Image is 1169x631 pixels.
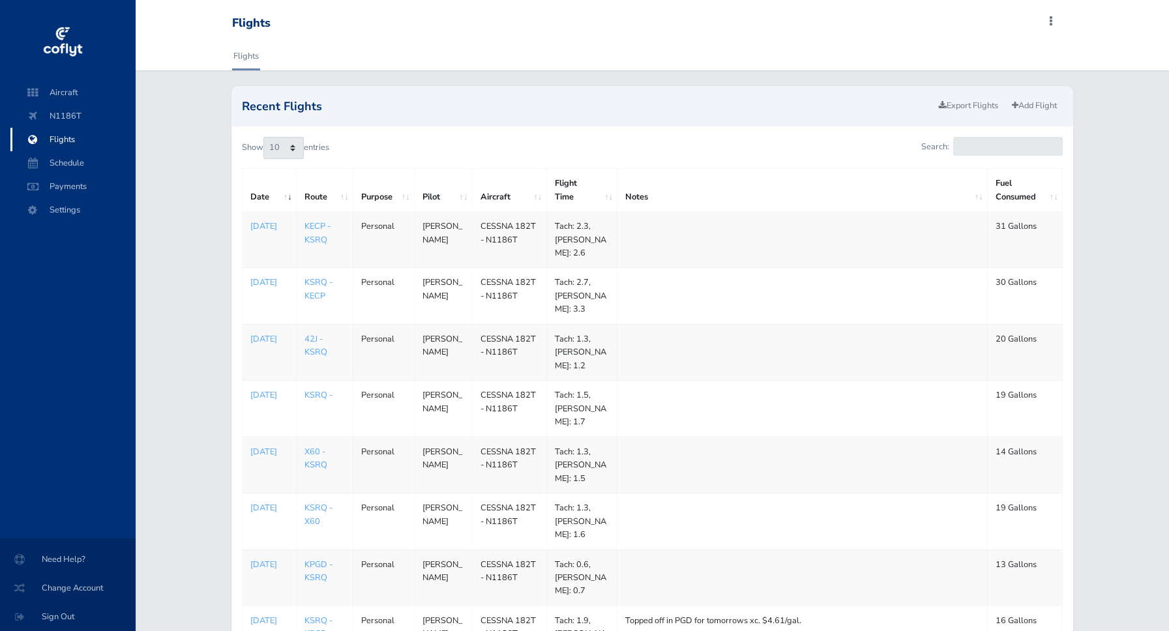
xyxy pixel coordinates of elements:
[304,559,333,583] a: KPGD - KSRQ
[250,445,288,458] a: [DATE]
[353,550,414,606] td: Personal
[23,175,123,198] span: Payments
[472,550,546,606] td: CESSNA 182T - N1186T
[297,169,353,212] th: Route: activate to sort column ascending
[546,169,617,212] th: Flight Time: activate to sort column ascending
[23,81,123,104] span: Aircraft
[987,268,1062,324] td: 30 Gallons
[617,169,988,212] th: Notes: activate to sort column ascending
[250,558,288,571] a: [DATE]
[546,381,617,437] td: Tach: 1.5, [PERSON_NAME]: 1.7
[414,324,472,380] td: [PERSON_NAME]
[414,550,472,606] td: [PERSON_NAME]
[250,614,288,627] a: [DATE]
[250,501,288,514] a: [DATE]
[546,493,617,550] td: Tach: 1.3, [PERSON_NAME]: 1.6
[414,268,472,324] td: [PERSON_NAME]
[921,137,1063,156] label: Search:
[546,268,617,324] td: Tach: 2.7, [PERSON_NAME]: 3.3
[472,212,546,268] td: CESSNA 182T - N1186T
[933,96,1004,115] a: Export Flights
[472,493,546,550] td: CESSNA 182T - N1186T
[250,389,288,402] a: [DATE]
[414,437,472,493] td: [PERSON_NAME]
[987,437,1062,493] td: 14 Gallons
[250,220,288,233] a: [DATE]
[353,169,414,212] th: Purpose: activate to sort column ascending
[23,198,123,222] span: Settings
[546,437,617,493] td: Tach: 1.3, [PERSON_NAME]: 1.5
[353,268,414,324] td: Personal
[250,332,288,345] a: [DATE]
[304,276,333,301] a: KSRQ - KECP
[353,212,414,268] td: Personal
[987,550,1062,606] td: 13 Gallons
[16,576,120,600] span: Change Account
[242,137,329,159] label: Show entries
[16,605,120,628] span: Sign Out
[232,42,260,70] a: Flights
[987,493,1062,550] td: 19 Gallons
[23,104,123,128] span: N1186T
[242,100,933,112] h2: Recent Flights
[304,502,333,527] a: KSRQ - X60
[472,324,546,380] td: CESSNA 182T - N1186T
[243,169,297,212] th: Date: activate to sort column ascending
[23,151,123,175] span: Schedule
[353,324,414,380] td: Personal
[232,16,271,31] div: Flights
[472,437,546,493] td: CESSNA 182T - N1186T
[546,324,617,380] td: Tach: 1.3, [PERSON_NAME]: 1.2
[472,268,546,324] td: CESSNA 182T - N1186T
[250,276,288,289] a: [DATE]
[304,220,331,245] a: KECP - KSRQ
[472,381,546,437] td: CESSNA 182T - N1186T
[41,23,84,62] img: coflyt logo
[414,169,472,212] th: Pilot: activate to sort column ascending
[987,169,1062,212] th: Fuel Consumed: activate to sort column ascending
[353,437,414,493] td: Personal
[1006,96,1063,115] a: Add Flight
[953,137,1063,156] input: Search:
[304,389,333,401] a: KSRQ -
[987,381,1062,437] td: 19 Gallons
[987,212,1062,268] td: 31 Gallons
[472,169,546,212] th: Aircraft: activate to sort column ascending
[414,381,472,437] td: [PERSON_NAME]
[304,446,327,471] a: X60 - KSRQ
[263,137,304,159] select: Showentries
[546,550,617,606] td: Tach: 0.6, [PERSON_NAME]: 0.7
[353,381,414,437] td: Personal
[23,128,123,151] span: Flights
[16,548,120,571] span: Need Help?
[304,333,327,358] a: 42J - KSRQ
[414,493,472,550] td: [PERSON_NAME]
[987,324,1062,380] td: 20 Gallons
[546,212,617,268] td: Tach: 2.3, [PERSON_NAME]: 2.6
[353,493,414,550] td: Personal
[414,212,472,268] td: [PERSON_NAME]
